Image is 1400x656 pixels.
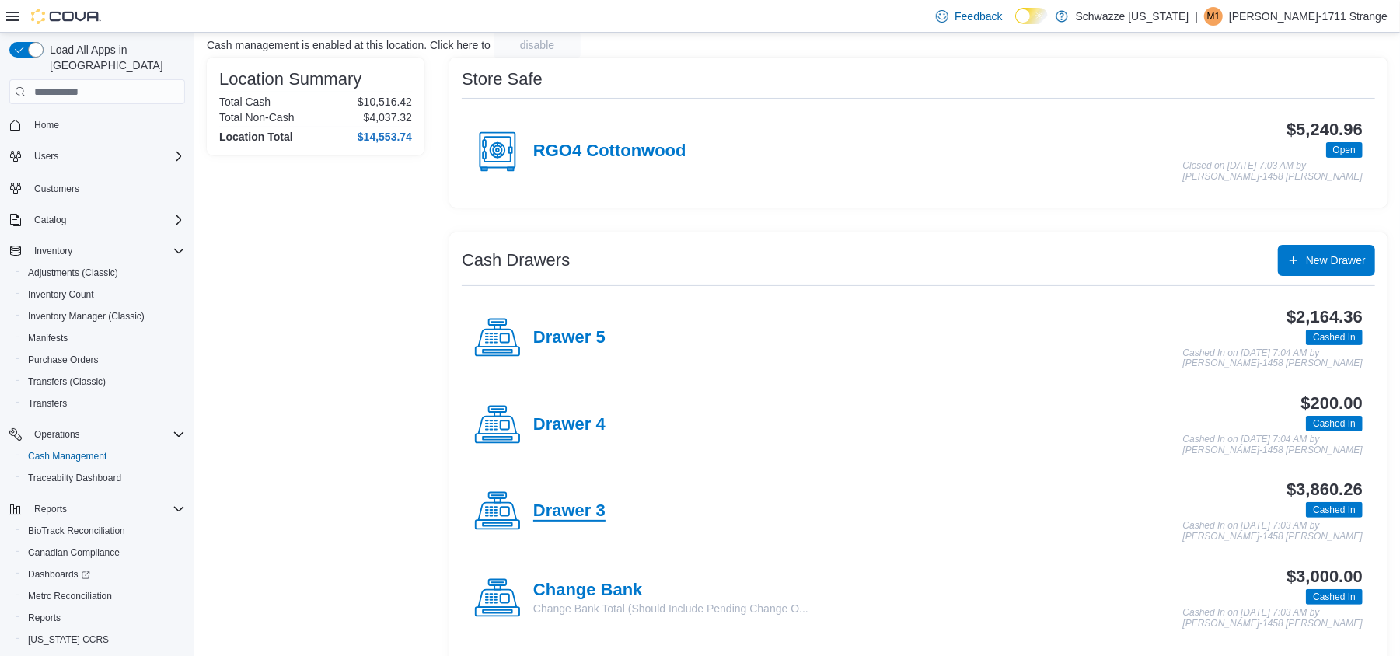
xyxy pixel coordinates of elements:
[16,467,191,489] button: Traceabilty Dashboard
[494,33,581,58] button: disable
[44,42,185,73] span: Load All Apps in [GEOGRAPHIC_DATA]
[1015,8,1048,24] input: Dark Mode
[22,587,185,605] span: Metrc Reconciliation
[1313,590,1356,604] span: Cashed In
[1207,7,1220,26] span: M1
[1306,416,1363,431] span: Cashed In
[22,372,112,391] a: Transfers (Classic)
[28,332,68,344] span: Manifests
[1278,245,1375,276] button: New Drawer
[1313,417,1356,431] span: Cashed In
[3,424,191,445] button: Operations
[28,211,185,229] span: Catalog
[1306,589,1363,605] span: Cashed In
[533,581,808,601] h4: Change Bank
[1183,521,1363,542] p: Cashed In on [DATE] 7:03 AM by [PERSON_NAME]-1458 [PERSON_NAME]
[1183,161,1363,182] p: Closed on [DATE] 7:03 AM by [PERSON_NAME]-1458 [PERSON_NAME]
[219,111,295,124] h6: Total Non-Cash
[930,1,1008,32] a: Feedback
[1306,253,1366,268] span: New Drawer
[1287,567,1363,586] h3: $3,000.00
[22,543,126,562] a: Canadian Compliance
[533,141,686,162] h4: RGO4 Cottonwood
[22,285,100,304] a: Inventory Count
[28,310,145,323] span: Inventory Manager (Classic)
[16,445,191,467] button: Cash Management
[22,609,185,627] span: Reports
[358,131,412,143] h4: $14,553.74
[34,183,79,195] span: Customers
[1195,7,1198,26] p: |
[34,503,67,515] span: Reports
[22,307,151,326] a: Inventory Manager (Classic)
[1313,330,1356,344] span: Cashed In
[16,629,191,651] button: [US_STATE] CCRS
[1287,308,1363,326] h3: $2,164.36
[462,70,543,89] h3: Store Safe
[533,415,606,435] h4: Drawer 4
[16,262,191,284] button: Adjustments (Classic)
[364,111,412,124] p: $4,037.32
[533,328,606,348] h4: Drawer 5
[16,349,191,371] button: Purchase Orders
[22,351,185,369] span: Purchase Orders
[22,587,118,605] a: Metrc Reconciliation
[22,522,131,540] a: BioTrack Reconciliation
[22,543,185,562] span: Canadian Compliance
[28,612,61,624] span: Reports
[22,263,185,282] span: Adjustments (Classic)
[358,96,412,108] p: $10,516.42
[28,500,73,518] button: Reports
[28,115,185,134] span: Home
[22,394,185,413] span: Transfers
[22,329,185,347] span: Manifests
[1183,434,1363,455] p: Cashed In on [DATE] 7:04 AM by [PERSON_NAME]-1458 [PERSON_NAME]
[28,178,185,197] span: Customers
[1326,142,1363,158] span: Open
[28,397,67,410] span: Transfers
[219,96,271,108] h6: Total Cash
[28,211,72,229] button: Catalog
[1229,7,1388,26] p: [PERSON_NAME]-1711 Strange
[462,251,570,270] h3: Cash Drawers
[22,372,185,391] span: Transfers (Classic)
[1076,7,1189,26] p: Schwazze [US_STATE]
[22,285,185,304] span: Inventory Count
[22,469,185,487] span: Traceabilty Dashboard
[1287,480,1363,499] h3: $3,860.26
[1287,120,1363,139] h3: $5,240.96
[28,425,86,444] button: Operations
[533,501,606,522] h4: Drawer 3
[28,147,185,166] span: Users
[28,472,121,484] span: Traceabilty Dashboard
[22,329,74,347] a: Manifests
[3,240,191,262] button: Inventory
[1204,7,1223,26] div: Mick-1711 Strange
[219,70,361,89] h3: Location Summary
[3,113,191,136] button: Home
[16,520,191,542] button: BioTrack Reconciliation
[1313,503,1356,517] span: Cashed In
[28,288,94,301] span: Inventory Count
[28,147,65,166] button: Users
[955,9,1002,24] span: Feedback
[3,209,191,231] button: Catalog
[28,375,106,388] span: Transfers (Classic)
[28,116,65,134] a: Home
[22,394,73,413] a: Transfers
[22,447,113,466] a: Cash Management
[1333,143,1356,157] span: Open
[34,214,66,226] span: Catalog
[28,590,112,602] span: Metrc Reconciliation
[520,37,554,53] span: disable
[22,469,127,487] a: Traceabilty Dashboard
[28,180,86,198] a: Customers
[1306,502,1363,518] span: Cashed In
[16,542,191,564] button: Canadian Compliance
[16,564,191,585] a: Dashboards
[34,150,58,162] span: Users
[22,263,124,282] a: Adjustments (Classic)
[22,447,185,466] span: Cash Management
[22,351,105,369] a: Purchase Orders
[28,425,185,444] span: Operations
